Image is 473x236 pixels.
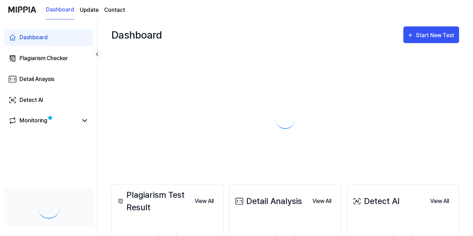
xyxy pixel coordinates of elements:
a: View All [307,194,337,208]
a: Dashboard [4,29,93,46]
a: Contact [104,6,125,14]
div: Detect AI [20,96,43,104]
button: View All [307,194,337,208]
a: View All [425,194,455,208]
div: Plagiarism Test Result [116,189,189,214]
a: Detect AI [4,92,93,108]
a: Dashboard [46,0,74,19]
div: Dashboard [111,26,162,43]
button: View All [425,194,455,208]
a: Update [80,6,99,14]
div: Detail Anaysis [20,75,54,83]
div: Dashboard [20,33,48,42]
button: Start New Test [403,26,459,43]
div: Plagiarism Checker [20,54,68,63]
a: Detail Anaysis [4,71,93,88]
a: View All [189,194,219,208]
div: Detect AI [351,195,400,207]
div: Monitoring [20,116,47,125]
a: Monitoring [8,116,78,125]
a: Plagiarism Checker [4,50,93,67]
div: Start New Test [416,31,456,40]
div: Detail Analysis [234,195,302,207]
button: View All [189,194,219,208]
